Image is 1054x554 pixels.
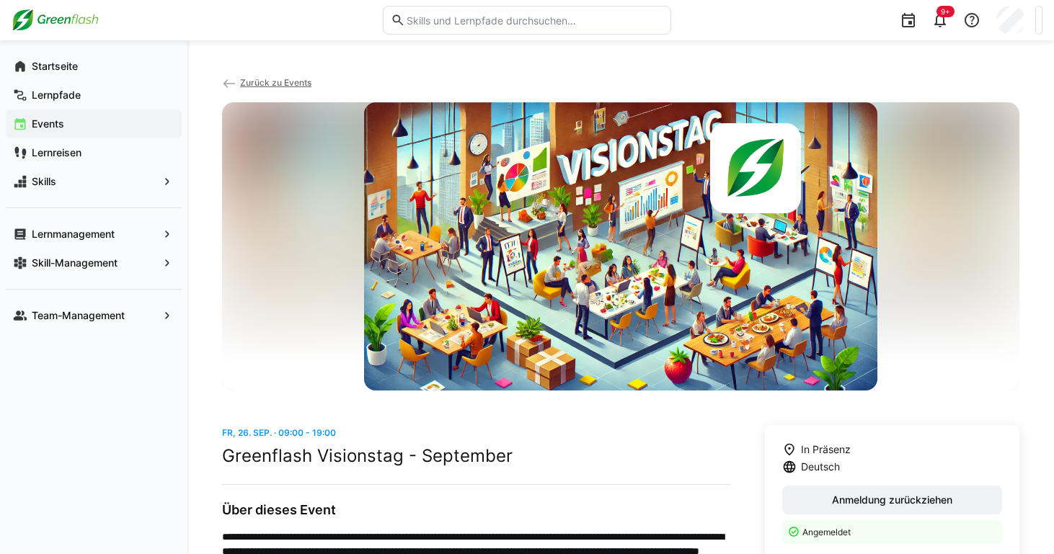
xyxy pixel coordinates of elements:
h2: Greenflash Visionstag - September [222,445,730,467]
span: In Präsenz [801,442,851,457]
p: Angemeldet [802,526,993,538]
input: Skills und Lernpfade durchsuchen… [405,14,663,27]
h3: Über dieses Event [222,502,730,518]
span: Deutsch [801,460,840,474]
span: Anmeldung zurückziehen [830,493,955,507]
a: Zurück zu Events [222,77,311,88]
span: Fr, 26. Sep. · 09:00 - 19:00 [222,427,336,438]
span: 9+ [941,7,950,16]
span: Zurück zu Events [240,77,311,88]
button: Anmeldung zurückziehen [782,486,1002,514]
